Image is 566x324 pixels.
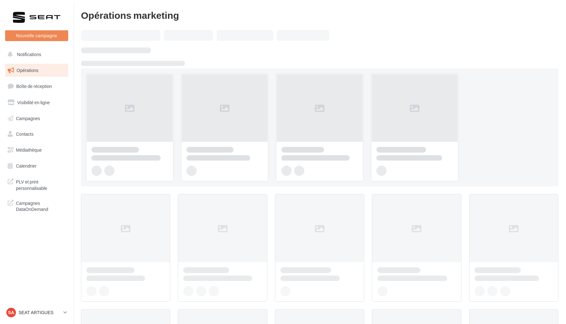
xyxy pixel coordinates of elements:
[4,175,69,194] a: PLV et print personnalisable
[5,30,68,41] button: Nouvelle campagne
[16,199,66,212] span: Campagnes DataOnDemand
[4,64,69,77] a: Opérations
[5,306,68,319] a: SA SEAT ARTIGUES
[16,131,33,137] span: Contacts
[4,143,69,157] a: Médiathèque
[4,96,69,109] a: Visibilité en ligne
[4,112,69,125] a: Campagnes
[81,10,558,20] div: Opérations marketing
[16,83,52,89] span: Boîte de réception
[16,177,66,191] span: PLV et print personnalisable
[4,79,69,93] a: Boîte de réception
[16,147,42,153] span: Médiathèque
[4,48,67,61] button: Notifications
[4,159,69,173] a: Calendrier
[8,309,14,316] span: SA
[4,127,69,141] a: Contacts
[16,115,40,121] span: Campagnes
[4,196,69,215] a: Campagnes DataOnDemand
[17,100,50,105] span: Visibilité en ligne
[17,68,38,73] span: Opérations
[18,309,61,316] p: SEAT ARTIGUES
[17,52,41,57] span: Notifications
[16,163,37,169] span: Calendrier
